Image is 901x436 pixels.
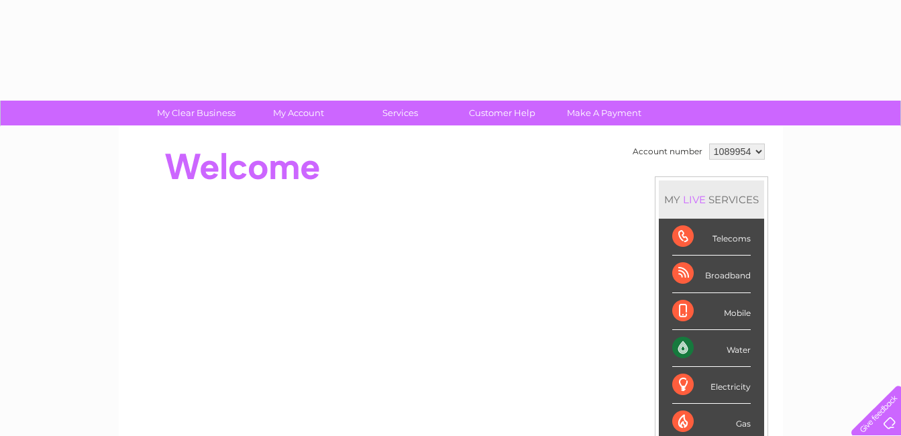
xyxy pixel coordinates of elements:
a: Make A Payment [549,101,659,125]
td: Account number [629,140,706,163]
a: Customer Help [447,101,558,125]
div: MY SERVICES [659,180,764,219]
a: My Clear Business [141,101,252,125]
div: Broadband [672,256,751,292]
div: Electricity [672,367,751,404]
div: Mobile [672,293,751,330]
div: Telecoms [672,219,751,256]
div: LIVE [680,193,708,206]
div: Water [672,330,751,367]
a: My Account [243,101,354,125]
a: Services [345,101,456,125]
